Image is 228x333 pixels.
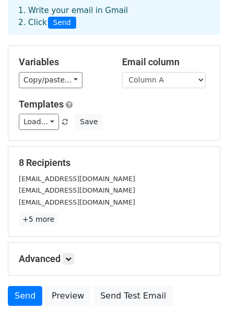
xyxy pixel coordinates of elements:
[19,198,135,206] small: [EMAIL_ADDRESS][DOMAIN_NAME]
[122,56,210,68] h5: Email column
[10,5,218,29] div: 1. Write your email in Gmail 2. Click
[19,186,135,194] small: [EMAIL_ADDRESS][DOMAIN_NAME]
[19,175,135,183] small: [EMAIL_ADDRESS][DOMAIN_NAME]
[19,157,209,169] h5: 8 Recipients
[176,283,228,333] iframe: Chat Widget
[75,114,102,130] button: Save
[19,114,59,130] a: Load...
[19,56,106,68] h5: Variables
[45,286,91,306] a: Preview
[8,286,42,306] a: Send
[93,286,173,306] a: Send Test Email
[19,253,209,265] h5: Advanced
[19,213,58,226] a: +5 more
[19,99,64,110] a: Templates
[19,72,82,88] a: Copy/paste...
[48,17,76,29] span: Send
